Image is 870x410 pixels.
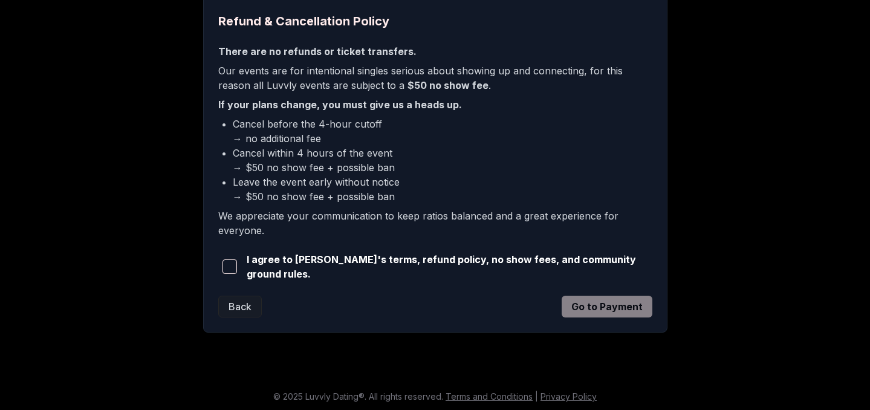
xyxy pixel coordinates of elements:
[233,146,652,175] li: Cancel within 4 hours of the event → $50 no show fee + possible ban
[407,79,489,91] b: $50 no show fee
[535,391,538,402] span: |
[541,391,597,402] a: Privacy Policy
[218,296,262,317] button: Back
[233,175,652,204] li: Leave the event early without notice → $50 no show fee + possible ban
[218,209,652,238] p: We appreciate your communication to keep ratios balanced and a great experience for everyone.
[218,63,652,93] p: Our events are for intentional singles serious about showing up and connecting, for this reason a...
[247,252,652,281] span: I agree to [PERSON_NAME]'s terms, refund policy, no show fees, and community ground rules.
[233,117,652,146] li: Cancel before the 4-hour cutoff → no additional fee
[446,391,533,402] a: Terms and Conditions
[218,13,652,30] h2: Refund & Cancellation Policy
[218,44,652,59] p: There are no refunds or ticket transfers.
[218,97,652,112] p: If your plans change, you must give us a heads up.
